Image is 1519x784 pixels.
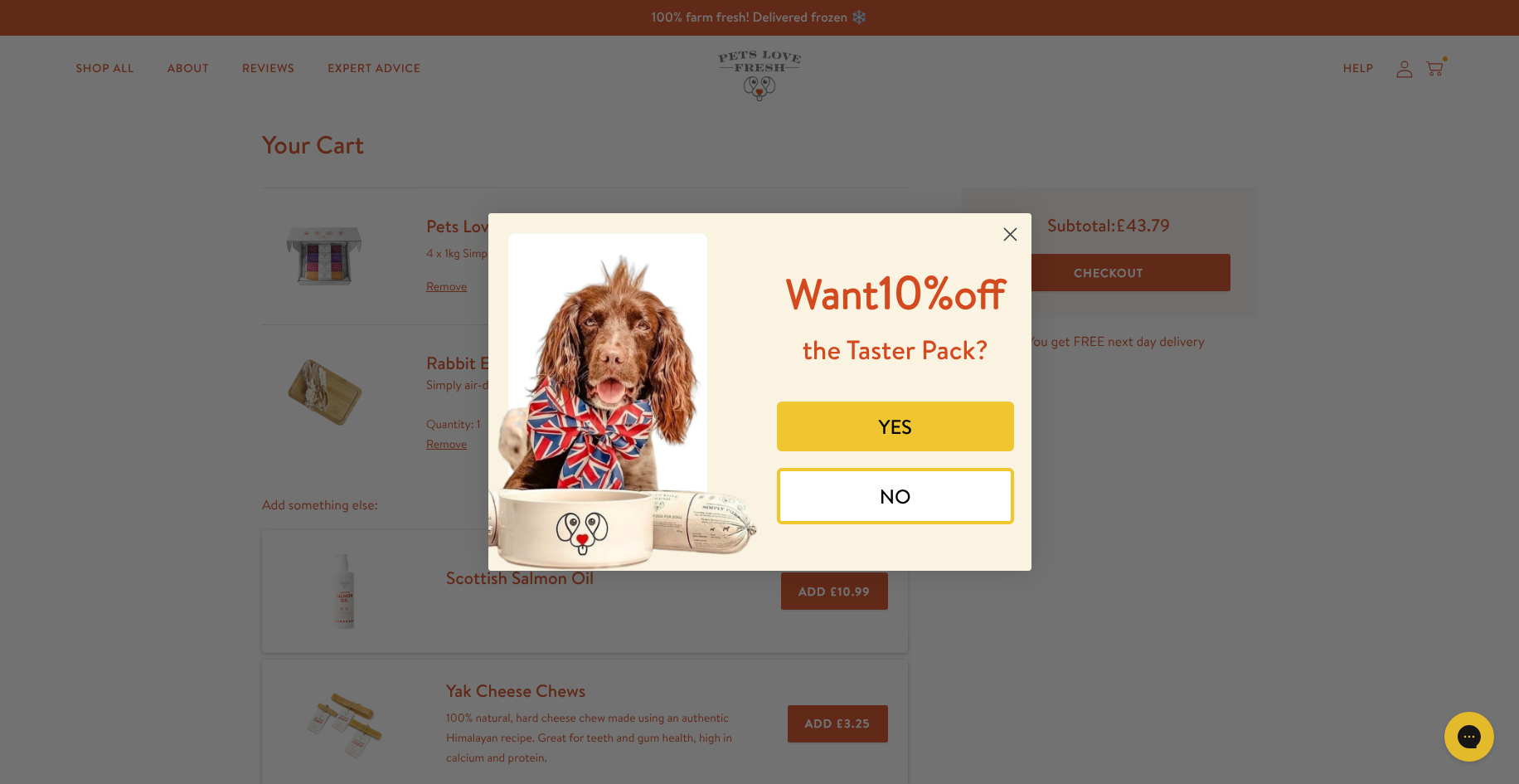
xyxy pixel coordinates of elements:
span: the Taster Pack? [803,332,988,368]
span: 10% [786,260,1006,324]
iframe: Gorgias live chat messenger [1436,706,1502,767]
button: Close dialog [996,220,1025,249]
span: Want [786,265,879,323]
span: off [954,265,1005,323]
button: YES [777,402,1014,451]
img: 8afefe80-1ef6-417a-b86b-9520c2248d41.jpeg [488,213,760,571]
button: NO [777,468,1014,524]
